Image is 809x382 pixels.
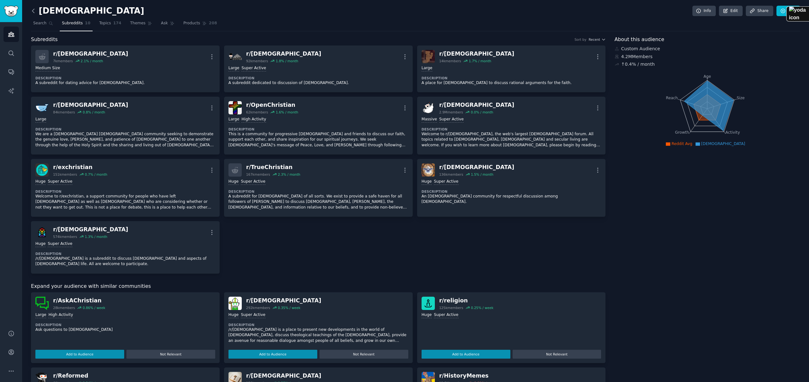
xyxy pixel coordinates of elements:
img: Christians [35,101,49,114]
div: Super Active [48,179,72,185]
div: Super Active [434,179,459,185]
dt: Description [35,76,215,80]
tspan: Activity [725,130,740,135]
div: 28k members [53,306,75,310]
a: ChristianApologeticsr/[DEMOGRAPHIC_DATA]14kmembers1.7% / monthLargeDescriptionA place for [DEMOGR... [417,45,606,92]
a: Topics174 [97,18,124,31]
span: Themes [130,21,146,26]
div: 0.8 % / month [83,110,105,114]
div: 574k members [53,234,77,239]
a: Christianr/[DEMOGRAPHIC_DATA]136kmembers1.5% / monthHugeSuper ActiveDescriptionAn [DEMOGRAPHIC_DA... [417,159,606,217]
a: Edit [719,6,743,16]
p: Ask questions to [DEMOGRAPHIC_DATA] [35,327,215,333]
div: r/ [DEMOGRAPHIC_DATA] [439,101,514,109]
dt: Description [35,127,215,131]
p: Welcome to r/exchristian, a support community for people who have left [DEMOGRAPHIC_DATA] as well... [35,194,215,210]
button: Add to Audience [35,350,124,359]
p: Welcome to r/[DEMOGRAPHIC_DATA], the web's largest [DEMOGRAPHIC_DATA] forum. All topics related t... [422,131,601,148]
dt: Description [228,127,408,131]
button: Not Relevant [126,350,215,359]
p: A place for [DEMOGRAPHIC_DATA] to discuss rational arguments for the faith. [422,80,601,86]
a: Info [692,6,716,16]
span: Search [33,21,46,26]
dt: Description [422,189,601,194]
div: 4.2M Members [615,53,800,60]
span: 208 [209,21,217,26]
img: OpenChristian [228,101,242,114]
tspan: Age [703,74,711,79]
a: Products208 [181,18,219,31]
div: Large [228,117,239,123]
div: Super Active [439,117,464,123]
span: Ask [161,21,168,26]
a: Christianityr/[DEMOGRAPHIC_DATA]574kmembers1.3% / monthHugeSuper ActiveDescription/r/[DEMOGRAPHIC... [31,221,220,274]
div: Huge [35,179,46,185]
div: r/ exchristian [53,163,107,171]
div: r/ [DEMOGRAPHIC_DATA] [439,50,514,58]
div: 2.9M members [439,110,463,114]
div: 0.35 % / week [278,306,300,310]
img: GummySearch logo [4,6,18,17]
img: atheism [422,101,435,114]
a: Share [746,6,773,16]
dt: Description [228,323,408,327]
p: A subreddit for [DEMOGRAPHIC_DATA] of all sorts. We exist to provide a safe haven for all followe... [228,194,408,210]
tspan: Growth [675,130,689,135]
div: Massive [422,117,437,123]
a: Themes [128,18,155,31]
a: Christiansr/[DEMOGRAPHIC_DATA]84kmembers0.8% / monthLargeDescriptionWe are a [DEMOGRAPHIC_DATA] [... [31,97,220,155]
div: Large [35,117,46,123]
p: A subreddit dedicated to discussion of [DEMOGRAPHIC_DATA]. [228,80,408,86]
span: About this audience [615,36,664,44]
button: Add to Audience [422,350,510,359]
div: Huge [228,312,239,318]
div: 1.5 % / month [471,172,493,177]
div: Large [35,312,46,318]
span: Subreddits [62,21,83,26]
div: 292k members [246,306,270,310]
div: r/ [DEMOGRAPHIC_DATA] [53,226,128,233]
dt: Description [35,323,215,327]
div: 2.1 % / month [81,59,103,63]
dt: Description [228,76,408,80]
h2: [DEMOGRAPHIC_DATA] [31,6,144,16]
div: 0.0 % / month [471,110,493,114]
div: Huge [228,179,239,185]
p: An [DEMOGRAPHIC_DATA] community for respectful discussion among [DEMOGRAPHIC_DATA]. [422,194,601,205]
div: r/ religion [439,297,494,305]
dt: Description [35,252,215,256]
div: Super Active [434,312,459,318]
div: Large [422,65,432,71]
img: Catholicism [228,297,242,310]
div: 1.6 % / month [276,110,298,114]
img: OrthodoxChristianity [228,50,242,63]
div: Custom Audience [615,45,800,52]
div: Huge [35,241,46,247]
div: r/ HistoryMemes [439,372,497,380]
a: Add [776,6,800,16]
div: High Activity [48,312,73,318]
div: 1.7 % / month [469,59,491,63]
div: 167k members [246,172,270,177]
div: 1.3 % / month [85,234,107,239]
button: Not Relevant [513,350,601,359]
div: Large [228,65,239,71]
div: Huge [422,179,432,185]
div: 84k members [53,110,75,114]
dt: Description [35,189,215,194]
div: r/ [DEMOGRAPHIC_DATA] [246,297,321,305]
div: r/ [DEMOGRAPHIC_DATA] [439,163,514,171]
p: A subreddit for dating advice for [DEMOGRAPHIC_DATA]. [35,80,215,86]
div: 1.8 % / month [276,59,298,63]
div: Sort by [575,37,587,42]
tspan: Size [737,95,745,100]
p: This is a community for progressive [DEMOGRAPHIC_DATA] and friends to discuss our faith, support ... [228,131,408,148]
div: 125k members [439,306,463,310]
div: 0.86 % / week [83,306,105,310]
div: Super Active [48,241,72,247]
span: Reddit Avg [672,142,692,146]
img: Christian [422,163,435,177]
div: ↑ 0.4 % / month [621,61,655,68]
div: 2.3 % / month [278,172,300,177]
div: 62k members [246,110,268,114]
